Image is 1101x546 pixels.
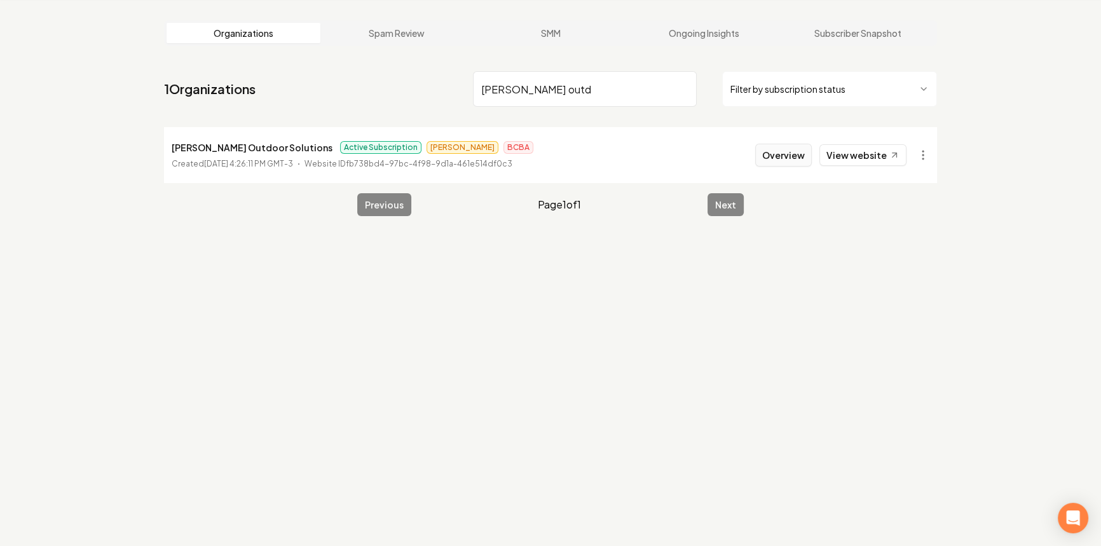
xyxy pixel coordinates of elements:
input: Search by name or ID [473,71,697,107]
a: Spam Review [320,23,474,43]
span: Page 1 of 1 [538,197,581,212]
time: [DATE] 4:26:11 PM GMT-3 [204,159,293,168]
a: Organizations [167,23,320,43]
span: BCBA [503,141,533,154]
a: 1Organizations [164,80,256,98]
a: Ongoing Insights [627,23,781,43]
p: Created [172,158,293,170]
a: Subscriber Snapshot [781,23,934,43]
button: Overview [755,144,812,167]
span: Active Subscription [340,141,421,154]
a: SMM [474,23,627,43]
p: Website ID fb738bd4-97bc-4f98-9d1a-461e514df0c3 [304,158,512,170]
p: [PERSON_NAME] Outdoor Solutions [172,140,332,155]
span: [PERSON_NAME] [427,141,498,154]
a: View website [819,144,906,166]
div: Open Intercom Messenger [1058,503,1088,533]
